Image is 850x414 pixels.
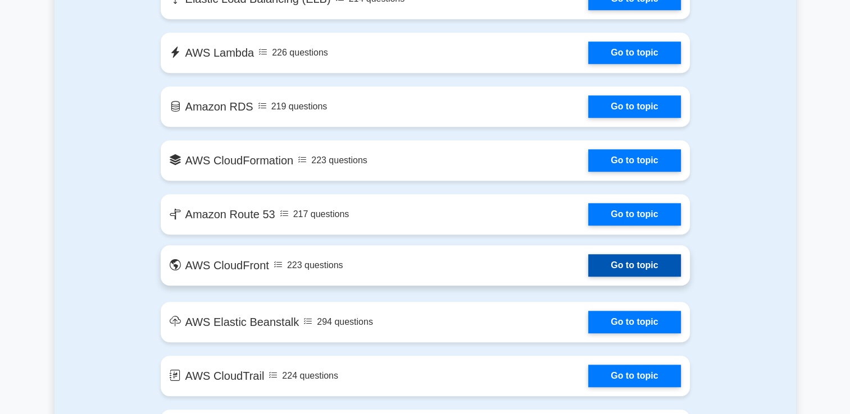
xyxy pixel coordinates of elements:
a: Go to topic [588,42,680,64]
a: Go to topic [588,311,680,333]
a: Go to topic [588,149,680,172]
a: Go to topic [588,254,680,277]
a: Go to topic [588,365,680,387]
a: Go to topic [588,95,680,118]
a: Go to topic [588,203,680,226]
